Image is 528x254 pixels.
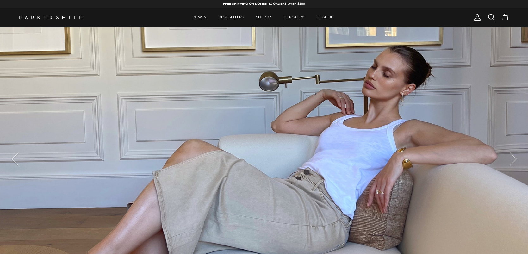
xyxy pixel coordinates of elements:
a: NEW IN [188,8,212,27]
a: Account [471,14,481,21]
a: FIT GUIDE [311,8,339,27]
a: BEST SELLERS [213,8,249,27]
div: Primary [94,8,432,27]
a: SHOP BY [250,8,277,27]
img: Parker Smith [19,16,82,19]
a: OUR STORY [278,8,310,27]
strong: FREE SHIPPING ON DOMESTIC ORDERS OVER $200 [223,2,305,6]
